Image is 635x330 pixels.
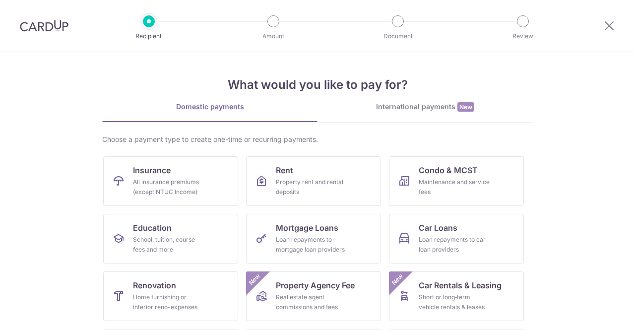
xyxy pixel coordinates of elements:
span: New [457,102,474,112]
div: International payments [317,102,533,112]
div: Property rent and rental deposits [276,177,347,197]
p: Amount [237,31,310,41]
a: Mortgage LoansLoan repayments to mortgage loan providers [246,214,381,264]
div: Loan repayments to mortgage loan providers [276,235,347,255]
a: Condo & MCSTMaintenance and service fees [389,156,524,206]
a: EducationSchool, tuition, course fees and more [103,214,238,264]
a: Property Agency FeeReal estate agent commissions and feesNew [246,271,381,321]
a: RentProperty rent and rental deposits [246,156,381,206]
span: Mortgage Loans [276,222,338,234]
div: Home furnishing or interior reno-expenses [133,292,204,312]
span: Renovation [133,279,176,291]
iframe: Opens a widget where you can find more information [571,300,625,325]
a: RenovationHome furnishing or interior reno-expenses [103,271,238,321]
a: InsuranceAll insurance premiums (except NTUC Income) [103,156,238,206]
div: School, tuition, course fees and more [133,235,204,255]
span: New [247,271,263,288]
a: Car LoansLoan repayments to car loan providers [389,214,524,264]
img: CardUp [20,20,68,32]
p: Recipient [112,31,186,41]
span: Education [133,222,172,234]
span: Rent [276,164,293,176]
span: Insurance [133,164,171,176]
div: Domestic payments [102,102,317,112]
div: Real estate agent commissions and fees [276,292,347,312]
span: New [389,271,406,288]
div: Maintenance and service fees [419,177,490,197]
p: Document [361,31,435,41]
div: All insurance premiums (except NTUC Income) [133,177,204,197]
p: Review [486,31,560,41]
div: Choose a payment type to create one-time or recurring payments. [102,134,533,144]
span: Condo & MCST [419,164,478,176]
a: Car Rentals & LeasingShort or long‑term vehicle rentals & leasesNew [389,271,524,321]
span: Property Agency Fee [276,279,355,291]
h4: What would you like to pay for? [102,76,533,94]
div: Short or long‑term vehicle rentals & leases [419,292,490,312]
span: Car Loans [419,222,457,234]
span: Car Rentals & Leasing [419,279,502,291]
div: Loan repayments to car loan providers [419,235,490,255]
